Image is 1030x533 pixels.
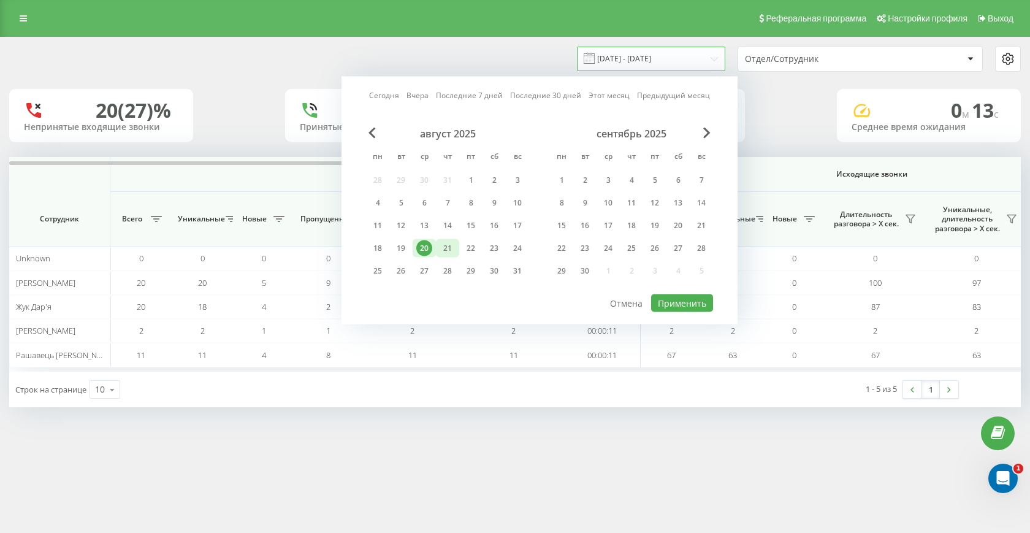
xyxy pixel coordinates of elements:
[932,205,1002,234] span: Уникальные, длительность разговора > Х сек.
[866,383,897,395] div: 1 - 5 из 5
[483,239,506,258] div: сб 23 авг. 2025 г.
[550,194,573,212] div: пн 8 сент. 2025 г.
[511,325,516,336] span: 2
[436,194,459,212] div: чт 7 авг. 2025 г.
[436,217,459,235] div: чт 14 авг. 2025 г.
[624,218,639,234] div: 18
[366,128,529,140] div: август 2025
[483,171,506,190] div: сб 2 авг. 2025 г.
[436,262,459,280] div: чт 28 авг. 2025 г.
[647,218,663,234] div: 19
[988,13,1013,23] span: Выход
[262,277,266,288] span: 5
[703,128,711,139] span: Next Month
[577,240,593,256] div: 23
[370,218,386,234] div: 11
[16,301,51,312] span: Жук Дар'я
[620,239,643,258] div: чт 25 сент. 2025 г.
[692,148,711,167] abbr: воскресенье
[708,214,752,224] span: Уникальные
[198,301,207,312] span: 18
[554,172,570,188] div: 1
[486,240,502,256] div: 23
[440,263,456,279] div: 28
[643,239,666,258] div: пт 26 сент. 2025 г.
[326,301,330,312] span: 2
[262,350,266,361] span: 4
[509,350,518,361] span: 11
[463,172,479,188] div: 1
[462,148,480,167] abbr: пятница
[597,171,620,190] div: ср 3 сент. 2025 г.
[16,350,115,361] span: Рашавець [PERSON_NAME]
[693,172,709,188] div: 7
[690,217,713,235] div: вс 21 сент. 2025 г.
[509,218,525,234] div: 17
[624,195,639,211] div: 11
[366,217,389,235] div: пн 11 авг. 2025 г.
[792,350,796,361] span: 0
[416,218,432,234] div: 13
[137,301,145,312] span: 20
[599,148,617,167] abbr: среда
[637,90,710,101] a: Предыдущий месяц
[871,301,880,312] span: 87
[646,148,664,167] abbr: пятница
[262,325,266,336] span: 1
[415,148,433,167] abbr: среда
[769,214,800,224] span: Новые
[972,97,999,123] span: 13
[597,239,620,258] div: ср 24 сент. 2025 г.
[389,217,413,235] div: вт 12 авг. 2025 г.
[550,171,573,190] div: пн 1 сент. 2025 г.
[239,214,270,224] span: Новые
[792,277,796,288] span: 0
[597,217,620,235] div: ср 17 сент. 2025 г.
[852,122,1006,132] div: Среднее время ожидания
[667,350,676,361] span: 67
[620,171,643,190] div: чт 4 сент. 2025 г.
[510,90,581,101] a: Последние 30 дней
[951,97,972,123] span: 0
[766,13,866,23] span: Реферальная программа
[366,194,389,212] div: пн 4 авг. 2025 г.
[506,262,529,280] div: вс 31 авг. 2025 г.
[666,217,690,235] div: сб 20 сент. 2025 г.
[95,383,105,396] div: 10
[463,218,479,234] div: 15
[577,172,593,188] div: 2
[16,277,75,288] span: [PERSON_NAME]
[326,325,330,336] span: 1
[670,172,686,188] div: 6
[463,195,479,211] div: 8
[573,239,597,258] div: вт 23 сент. 2025 г.
[552,148,571,167] abbr: понедельник
[486,218,502,234] div: 16
[486,263,502,279] div: 30
[509,263,525,279] div: 31
[406,90,429,101] a: Вчера
[139,253,143,264] span: 0
[643,171,666,190] div: пт 5 сент. 2025 г.
[459,194,483,212] div: пт 8 авг. 2025 г.
[550,217,573,235] div: пн 15 сент. 2025 г.
[366,239,389,258] div: пн 18 авг. 2025 г.
[416,195,432,211] div: 6
[651,294,713,312] button: Применить
[577,263,593,279] div: 30
[670,218,686,234] div: 20
[603,294,649,312] button: Отмена
[577,218,593,234] div: 16
[137,277,145,288] span: 20
[410,325,414,336] span: 2
[459,171,483,190] div: пт 1 авг. 2025 г.
[326,253,330,264] span: 0
[647,195,663,211] div: 12
[198,350,207,361] span: 11
[554,195,570,211] div: 8
[690,239,713,258] div: вс 28 сент. 2025 г.
[573,194,597,212] div: вт 9 сент. 2025 г.
[300,122,454,132] div: Принятые входящие звонки
[666,239,690,258] div: сб 27 сент. 2025 г.
[972,350,981,361] span: 63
